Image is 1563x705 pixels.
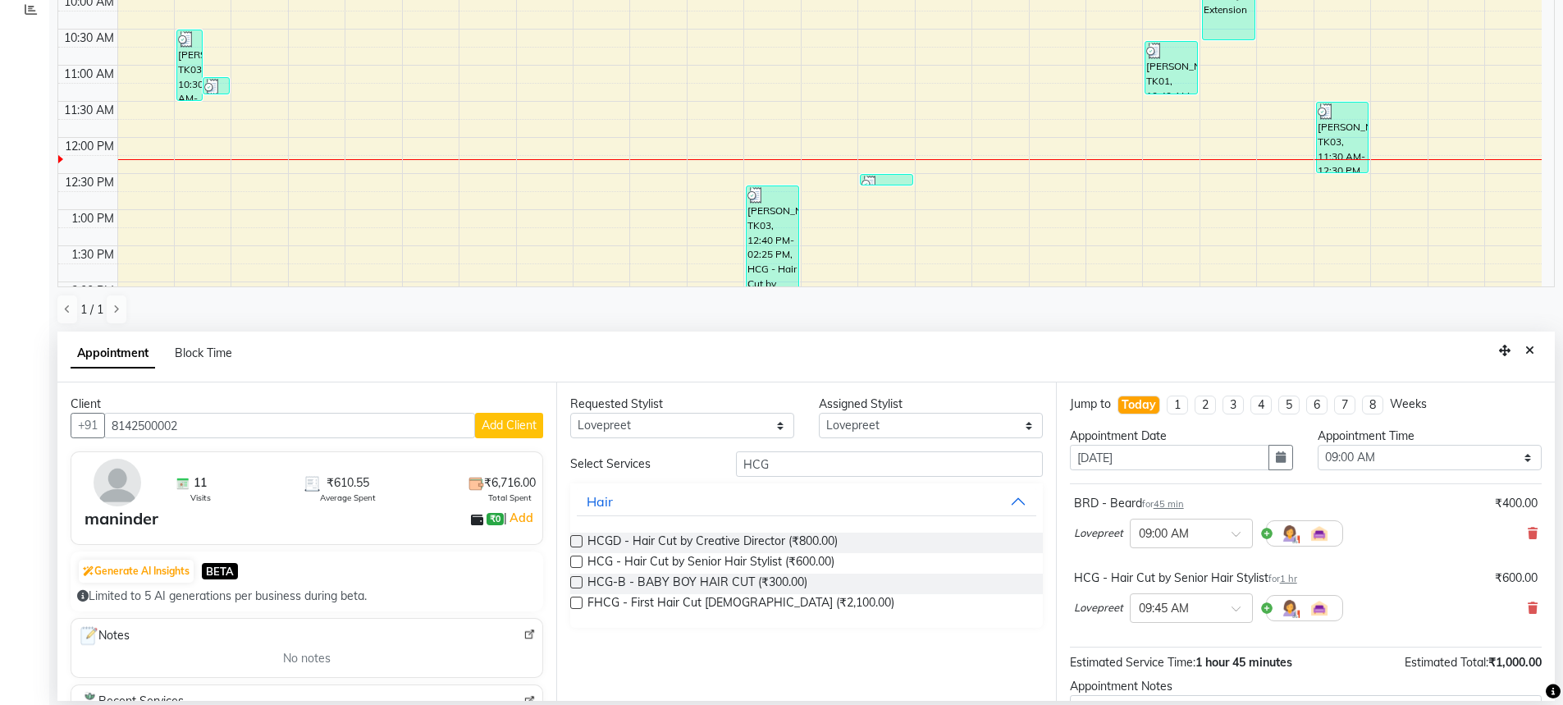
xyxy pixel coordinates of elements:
button: Close [1518,338,1542,364]
span: Appointment [71,339,155,369]
li: 6 [1306,396,1328,414]
span: | [504,508,536,528]
input: Search by Name/Mobile/Email/Code [104,413,475,438]
div: Client [71,396,543,413]
div: ₹600.00 [1495,570,1538,587]
button: Generate AI Insights [79,560,194,583]
img: Interior.png [1309,598,1329,618]
div: Appointment Date [1070,428,1294,445]
span: Lovepreet [1074,600,1123,616]
div: 11:30 AM [61,102,117,119]
div: Today [1122,396,1156,414]
button: +91 [71,413,105,438]
div: 1:30 PM [68,246,117,263]
button: Add Client [475,413,543,438]
a: Add [507,508,536,528]
input: yyyy-mm-dd [1070,445,1270,470]
span: Average Spent [320,492,376,504]
div: [PERSON_NAME] [PERSON_NAME], TK02, 11:10 AM-11:25 AM, TH-EB - Eyebrows [203,78,228,94]
div: maninder [85,506,158,531]
div: Weeks [1390,396,1427,413]
li: 8 [1362,396,1383,414]
span: HCGD - Hair Cut by Creative Director (₹800.00) [587,533,838,553]
span: Add Client [482,418,537,433]
span: FHCG - First Hair Cut [DEMOGRAPHIC_DATA] (₹2,100.00) [587,594,894,615]
li: 5 [1278,396,1300,414]
span: HCG-B - BABY BOY HAIR CUT (₹300.00) [587,574,807,594]
div: Appointment Notes [1070,678,1542,695]
div: Hair [587,492,613,511]
span: 1 hr [1280,573,1297,584]
span: 1 hour 45 minutes [1195,655,1292,670]
span: No notes [283,650,331,667]
li: 2 [1195,396,1216,414]
div: Requested Stylist [570,396,794,413]
img: Hairdresser.png [1280,598,1300,618]
div: Appointment Time [1318,428,1542,445]
span: 45 min [1154,498,1184,510]
li: 1 [1167,396,1188,414]
div: [PERSON_NAME], TK03, 12:30 PM-12:40 PM, WX-FA-RC - Waxing Full Arms - Premium [861,175,912,185]
div: 1:00 PM [68,210,117,227]
li: 3 [1223,396,1244,414]
div: ₹400.00 [1495,495,1538,512]
span: Total Spent [488,492,532,504]
div: [PERSON_NAME], TK03, 11:30 AM-12:30 PM, MC3 - Manicure Lyco’ Treatment [1317,103,1369,172]
span: Estimated Total: [1405,655,1488,670]
span: ₹610.55 [327,474,369,492]
img: Interior.png [1309,524,1329,543]
div: 12:30 PM [62,174,117,191]
span: ₹6,716.00 [484,474,536,492]
div: 10:30 AM [61,30,117,47]
span: ₹0 [487,513,504,526]
li: 7 [1334,396,1355,414]
small: for [1142,498,1184,510]
span: 1 / 1 [80,301,103,318]
span: Notes [78,625,130,647]
div: 12:00 PM [62,138,117,155]
span: ₹1,000.00 [1488,655,1542,670]
span: Visits [190,492,211,504]
span: HCG - Hair Cut by Senior Hair Stylist (₹600.00) [587,553,834,574]
div: Select Services [558,456,724,473]
button: Hair [577,487,1035,516]
div: HCG - Hair Cut by Senior Hair Stylist [1074,570,1297,587]
div: [PERSON_NAME], TK01, 10:40 AM-11:25 AM, BD - Blow dry [1145,42,1197,94]
div: [PERSON_NAME], TK03, 10:30 AM-11:30 AM, INS-FC-EXP - Express Facial (For All Types Of Skin) [177,30,202,100]
div: Jump to [1070,396,1111,413]
span: Block Time [175,346,232,360]
span: BETA [202,563,238,579]
small: for [1268,573,1297,584]
div: 11:00 AM [61,66,117,83]
img: avatar [94,459,141,506]
li: 4 [1250,396,1272,414]
span: Estimated Service Time: [1070,655,1195,670]
div: [PERSON_NAME], TK03, 12:40 PM-02:25 PM, HCG - Hair Cut by Senior Hair Stylist,BRD - [PERSON_NAME] [747,186,798,310]
div: 2:00 PM [68,282,117,300]
span: Lovepreet [1074,525,1123,542]
img: Hairdresser.png [1280,524,1300,543]
input: Search by service name [736,451,1043,477]
div: Assigned Stylist [819,396,1043,413]
div: Limited to 5 AI generations per business during beta. [77,588,537,605]
div: BRD - Beard [1074,495,1184,512]
span: 11 [194,474,207,492]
